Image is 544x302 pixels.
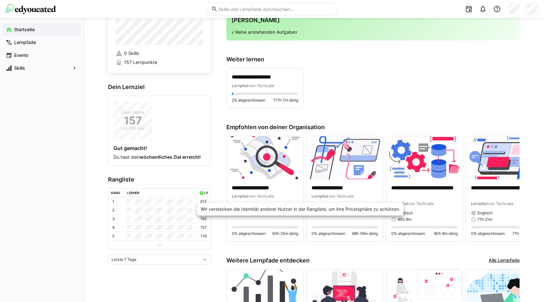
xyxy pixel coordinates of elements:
[112,208,114,213] p: 2
[227,136,303,179] img: image
[201,234,207,239] p: 116
[116,50,203,57] a: 0 Skills
[477,217,492,222] span: 71h 21m
[108,176,211,183] h3: Rangliste
[249,83,274,88] span: von TechLabs
[386,136,463,179] img: image
[408,201,433,206] span: von TechLabs
[232,83,249,88] span: Lernpfad
[200,216,207,221] p: 192
[398,210,413,216] span: Englisch
[477,210,493,216] span: Englisch
[200,225,207,230] p: 157
[201,206,400,212] span: Wir verstecken die Identität anderer Nutzer in der Rangliste, um ihre Privatsphäre zu schützen.
[352,231,378,236] span: 68h 36m übrig
[124,59,157,66] span: 157 Lernpunkte
[471,201,488,206] span: Lernpfad
[112,257,136,262] span: Letzte 7 Tage
[108,84,211,91] h3: Dein Lernziel
[273,98,298,103] span: 117h 7m übrig
[272,231,298,236] span: 83h 25m übrig
[140,154,200,160] strong: wöchentliches Ziel erreicht
[112,216,115,221] p: 3
[434,231,458,236] span: 90h 9m übrig
[232,98,265,103] span: 2% abgeschlossen
[398,217,411,222] span: 90h 9m
[200,199,207,204] p: 213
[232,231,266,236] span: 0% abgeschlossen
[204,191,208,195] div: LP
[312,231,345,236] span: 0% abgeschlossen
[312,194,328,199] span: Lernpfad
[391,201,408,206] span: Lernpfad
[489,257,520,264] a: Alle Lernpfade
[226,56,520,63] h3: Weiter lernen
[488,201,513,206] span: von TechLabs
[512,231,537,236] span: 71h 21m übrig
[127,191,140,195] div: Lerner
[231,17,514,24] h3: [PERSON_NAME]
[218,6,333,12] input: Skills und Lernpfade durchsuchen…
[306,136,383,179] img: image
[112,225,115,230] p: 4
[231,29,514,35] p: √ Keine anstehenden Aufgaben
[466,136,542,179] img: image
[328,194,354,199] span: von TechLabs
[226,124,520,131] h3: Empfohlen von deiner Organisation
[113,145,205,151] h4: Gut gemacht!
[226,257,310,264] h3: Weitere Lernpfade entdecken
[232,194,249,199] span: Lernpfad
[112,234,114,239] p: 5
[471,231,505,236] span: 0% abgeschlossen
[113,154,205,160] p: Du hast dein !
[112,199,114,204] p: 1
[391,231,425,236] span: 0% abgeschlossen
[111,191,120,195] div: Rang
[124,50,139,57] span: 0 Skills
[249,194,274,199] span: von TechLabs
